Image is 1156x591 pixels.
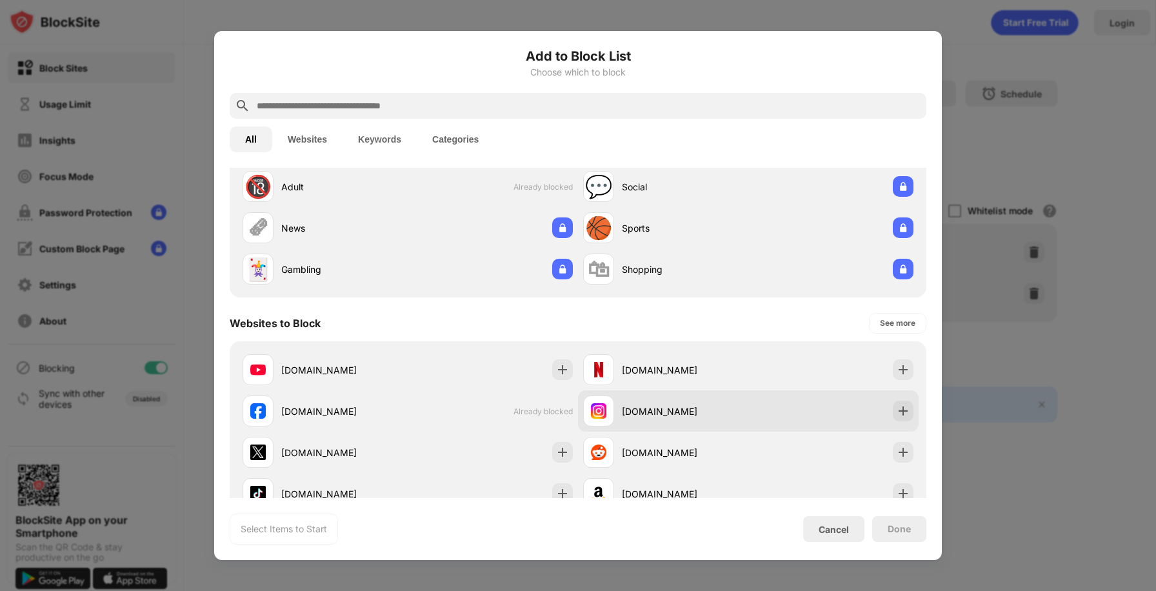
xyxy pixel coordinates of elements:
div: Select Items to Start [241,523,327,536]
div: Adult [281,180,408,194]
img: favicons [591,486,606,501]
button: Keywords [343,126,417,152]
div: News [281,221,408,235]
img: search.svg [235,98,250,114]
div: 💬 [585,174,612,200]
div: Cancel [819,524,849,535]
img: favicons [250,403,266,419]
div: [DOMAIN_NAME] [281,446,408,459]
span: Already blocked [513,182,573,192]
button: Websites [272,126,343,152]
img: favicons [591,403,606,419]
div: Websites to Block [230,317,321,330]
div: [DOMAIN_NAME] [622,446,748,459]
img: favicons [250,362,266,377]
div: [DOMAIN_NAME] [622,363,748,377]
div: [DOMAIN_NAME] [281,363,408,377]
div: Shopping [622,263,748,276]
div: [DOMAIN_NAME] [281,405,408,418]
div: 🃏 [244,256,272,283]
img: favicons [591,445,606,460]
div: 🗞 [247,215,269,241]
div: 🏀 [585,215,612,241]
div: 🔞 [244,174,272,200]
button: All [230,126,272,152]
img: favicons [591,362,606,377]
h6: Add to Block List [230,46,926,66]
div: Social [622,180,748,194]
div: Gambling [281,263,408,276]
img: favicons [250,486,266,501]
img: favicons [250,445,266,460]
span: Already blocked [513,406,573,416]
div: Done [888,524,911,534]
div: [DOMAIN_NAME] [622,487,748,501]
div: 🛍 [588,256,610,283]
button: Categories [417,126,494,152]
div: [DOMAIN_NAME] [622,405,748,418]
div: Sports [622,221,748,235]
div: [DOMAIN_NAME] [281,487,408,501]
div: Choose which to block [230,67,926,77]
div: See more [880,317,915,330]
